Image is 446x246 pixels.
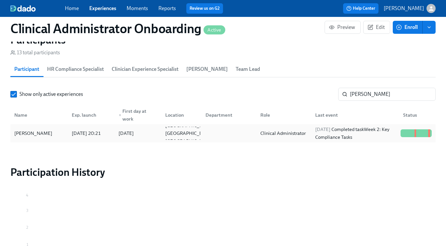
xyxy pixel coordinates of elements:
[158,5,176,11] a: Reports
[26,208,28,213] tspan: 3
[236,65,260,74] span: Team Lead
[401,111,434,119] div: Status
[384,4,436,13] button: [PERSON_NAME]
[26,225,28,230] tspan: 2
[163,111,200,119] div: Location
[12,129,67,137] div: [PERSON_NAME]
[204,28,225,32] span: Active
[190,5,220,12] a: Review us on G2
[10,5,36,12] img: dado
[315,126,330,132] span: [DATE]
[346,5,375,12] span: Help Center
[363,21,390,34] button: Edit
[10,21,225,36] h1: Clinical Administrator Onboarding
[10,124,436,142] div: [PERSON_NAME][DATE] 20:21[DATE][GEOGRAPHIC_DATA] [GEOGRAPHIC_DATA] [GEOGRAPHIC_DATA]Clinical Admi...
[112,65,179,74] span: Clinician Experience Specialist
[258,129,310,137] div: Clinical Administrator
[200,109,255,122] div: Department
[160,109,200,122] div: Location
[203,111,255,119] div: Department
[258,111,310,119] div: Role
[186,3,223,14] button: Review us on G2
[310,109,398,122] div: Last event
[10,166,436,179] h2: Participation History
[343,3,378,14] button: Help Center
[14,65,39,74] span: Participant
[69,129,113,137] div: [DATE] 20:21
[255,109,310,122] div: Role
[118,114,122,117] span: ▼
[313,125,398,141] div: Completed task Week 2: Key Compliance Tasks
[47,65,104,74] span: HR Compliance Specialist
[10,5,65,12] a: dado
[393,21,423,34] button: Enroll
[163,122,216,145] div: [GEOGRAPHIC_DATA] [GEOGRAPHIC_DATA] [GEOGRAPHIC_DATA]
[369,24,385,31] span: Edit
[325,21,361,34] button: Preview
[19,91,83,98] span: Show only active experiences
[65,5,79,11] a: Home
[113,109,160,122] div: ▼First day at work
[12,111,67,119] div: Name
[350,88,436,101] input: Search by name
[10,49,60,56] div: 13 total participants
[186,65,228,74] span: [PERSON_NAME]
[118,129,134,137] div: [DATE]
[423,21,436,34] button: enroll
[384,5,424,12] p: [PERSON_NAME]
[69,111,113,119] div: Exp. launch
[26,193,28,198] tspan: 4
[127,5,148,11] a: Moments
[12,109,67,122] div: Name
[89,5,116,11] a: Experiences
[330,24,355,31] span: Preview
[397,24,418,31] span: Enroll
[67,109,113,122] div: Exp. launch
[398,109,434,122] div: Status
[116,107,160,123] div: First day at work
[313,111,398,119] div: Last event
